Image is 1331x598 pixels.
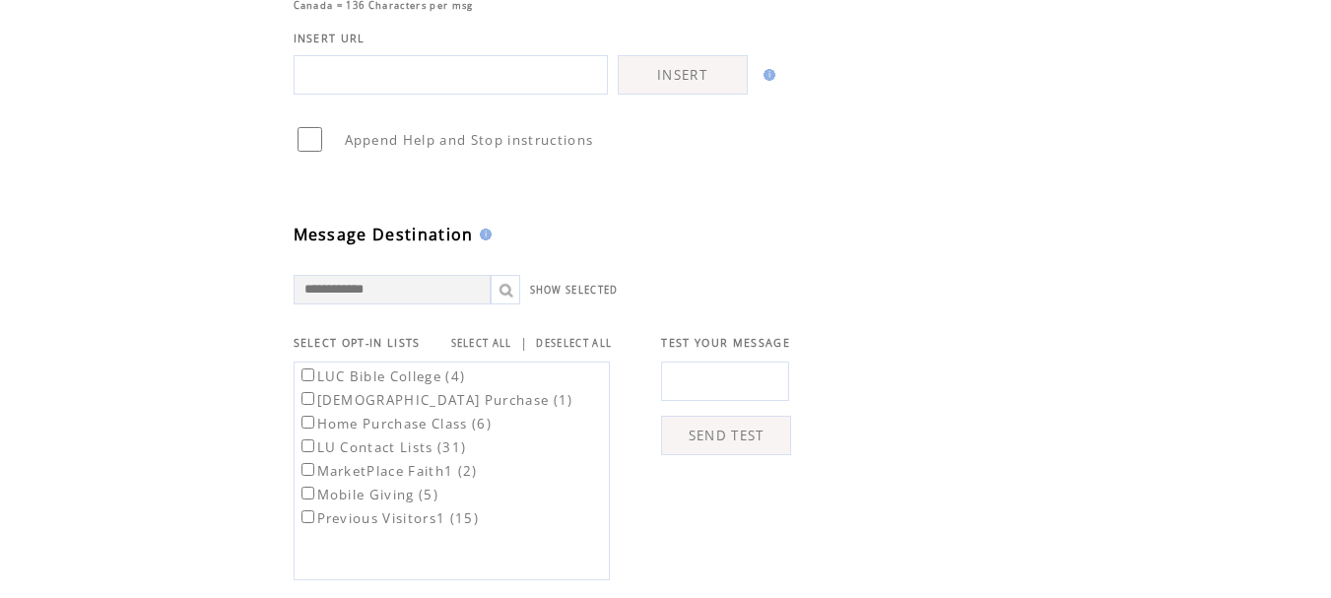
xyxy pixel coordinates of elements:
[301,487,314,499] input: Mobile Giving (5)
[294,32,366,45] span: INSERT URL
[661,416,791,455] a: SEND TEST
[298,415,493,432] label: Home Purchase Class (6)
[530,284,619,297] a: SHOW SELECTED
[294,336,421,350] span: SELECT OPT-IN LISTS
[298,438,467,456] label: LU Contact Lists (31)
[298,486,439,503] label: Mobile Giving (5)
[618,55,748,95] a: INSERT
[301,368,314,381] input: LUC Bible College (4)
[758,69,775,81] img: help.gif
[451,337,512,350] a: SELECT ALL
[298,462,478,480] label: MarketPlace Faith1 (2)
[474,229,492,240] img: help.gif
[301,392,314,405] input: [DEMOGRAPHIC_DATA] Purchase (1)
[298,367,466,385] label: LUC Bible College (4)
[298,509,480,527] label: Previous Visitors1 (15)
[536,337,612,350] a: DESELECT ALL
[301,510,314,523] input: Previous Visitors1 (15)
[301,463,314,476] input: MarketPlace Faith1 (2)
[345,131,594,149] span: Append Help and Stop instructions
[520,334,528,352] span: |
[301,439,314,452] input: LU Contact Lists (31)
[301,416,314,429] input: Home Purchase Class (6)
[661,336,790,350] span: TEST YOUR MESSAGE
[298,391,573,409] label: [DEMOGRAPHIC_DATA] Purchase (1)
[294,224,474,245] span: Message Destination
